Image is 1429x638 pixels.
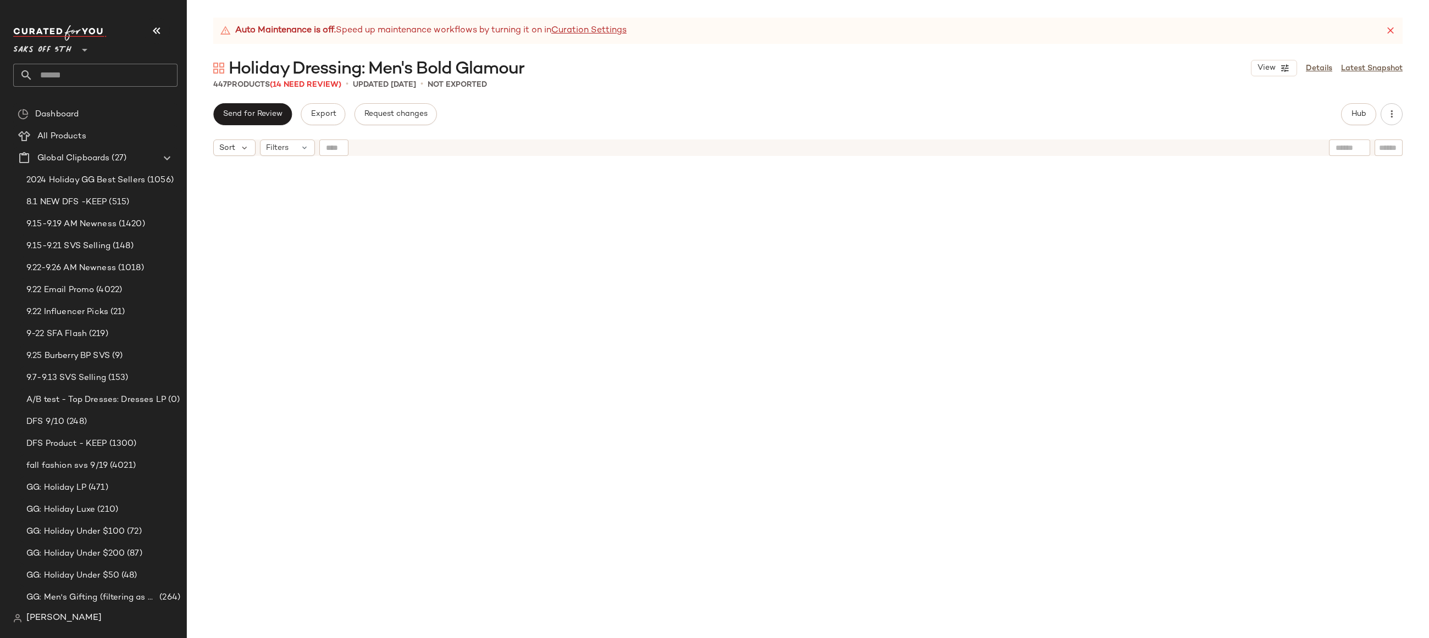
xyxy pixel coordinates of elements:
[26,438,107,450] span: DFS Product - KEEP
[1341,63,1403,74] a: Latest Snapshot
[110,350,123,362] span: (9)
[106,372,129,384] span: (153)
[64,416,87,428] span: (248)
[364,110,428,119] span: Request changes
[35,108,79,121] span: Dashboard
[13,25,107,41] img: cfy_white_logo.C9jOOHJF.svg
[110,240,134,253] span: (148)
[18,109,29,120] img: svg%3e
[26,372,106,384] span: 9.7-9.13 SVS Selling
[108,306,125,318] span: (21)
[13,614,22,623] img: svg%3e
[1351,110,1366,119] span: Hub
[116,262,144,275] span: (1018)
[219,142,235,154] span: Sort
[94,284,122,296] span: (4022)
[26,525,125,538] span: GG: Holiday Under $100
[107,438,137,450] span: (1300)
[87,328,108,340] span: (219)
[353,79,416,91] p: updated [DATE]
[166,394,180,406] span: (0)
[1251,60,1297,76] button: View
[26,591,157,604] span: GG: Men's Gifting (filtering as women's)
[428,79,487,91] p: Not Exported
[551,24,627,37] a: Curation Settings
[109,152,126,165] span: (27)
[26,350,110,362] span: 9.25 Burberry BP SVS
[26,482,86,494] span: GG: Holiday LP
[26,569,119,582] span: GG: Holiday Under $50
[108,460,136,472] span: (4021)
[1341,103,1376,125] button: Hub
[26,547,125,560] span: GG: Holiday Under $200
[37,130,86,143] span: All Products
[229,58,524,80] span: Holiday Dressing: Men's Bold Glamour
[117,218,145,231] span: (1420)
[26,503,95,516] span: GG: Holiday Luxe
[125,525,142,538] span: (72)
[235,24,336,37] strong: Auto Maintenance is off.
[26,196,107,209] span: 8.1 NEW DFS -KEEP
[346,78,348,91] span: •
[26,262,116,275] span: 9.22-9.26 AM Newness
[266,142,289,154] span: Filters
[86,482,108,494] span: (471)
[125,547,142,560] span: (87)
[220,24,627,37] div: Speed up maintenance workflows by turning it on in
[26,174,145,187] span: 2024 Holiday GG Best Sellers
[26,218,117,231] span: 9.15-9.19 AM Newness
[26,460,108,472] span: fall fashion svs 9/19
[420,78,423,91] span: •
[26,416,64,428] span: DFS 9/10
[213,81,227,89] span: 447
[355,103,437,125] button: Request changes
[26,612,102,625] span: [PERSON_NAME]
[26,306,108,318] span: 9.22 Influencer Picks
[310,110,336,119] span: Export
[26,284,94,296] span: 9.22 Email Promo
[26,328,87,340] span: 9-22 SFA Flash
[213,103,292,125] button: Send for Review
[213,63,224,74] img: svg%3e
[26,240,110,253] span: 9.15-9.21 SVS Selling
[1257,64,1276,72] span: View
[1306,63,1332,74] a: Details
[37,152,109,165] span: Global Clipboards
[157,591,180,604] span: (264)
[26,394,166,406] span: A/B test - Top Dresses: Dresses LP
[95,503,118,516] span: (210)
[107,196,129,209] span: (515)
[223,110,283,119] span: Send for Review
[13,37,71,57] span: Saks OFF 5TH
[270,81,341,89] span: (14 Need Review)
[213,79,341,91] div: Products
[145,174,174,187] span: (1056)
[301,103,345,125] button: Export
[119,569,137,582] span: (48)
